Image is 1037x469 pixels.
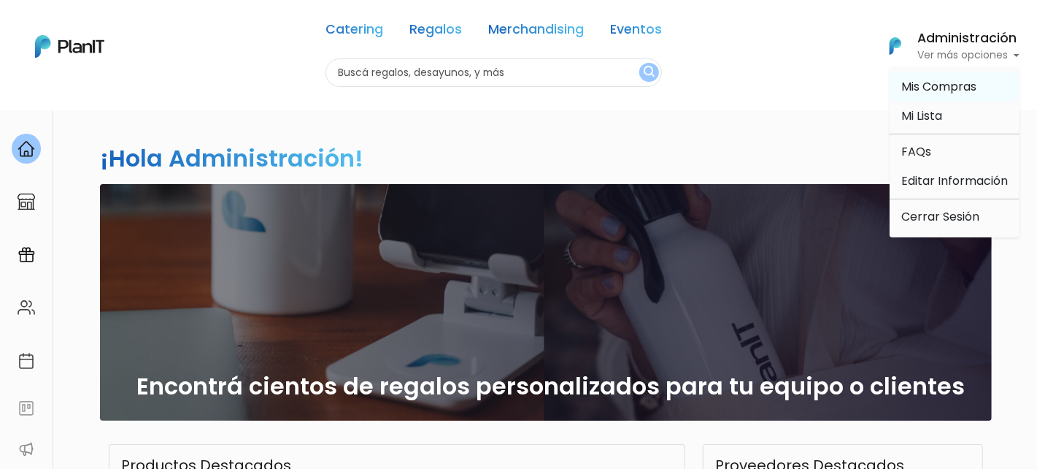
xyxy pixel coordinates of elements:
[325,23,383,41] a: Catering
[137,373,965,400] h2: Encontrá cientos de regalos personalizados para tu equipo o clientes
[18,441,35,458] img: partners-52edf745621dab592f3b2c58e3bca9d71375a7ef29c3b500c9f145b62cc070d4.svg
[38,102,257,194] div: PLAN IT Ya probaste PlanitGO? Vas a poder automatizarlas acciones de todo el año. Escribinos para...
[879,30,911,62] img: PlanIt Logo
[18,193,35,210] img: marketplace-4ceaa7011d94191e9ded77b95e3339b90024bf715f7c57f8cf31f2d8c509eaba.svg
[644,66,655,80] img: search_button-432b6d5273f82d61273b3651a40e1bd1b912527efae98b1b7a1b2c0702e16a8d.svg
[147,88,176,117] span: J
[917,50,1019,61] p: Ver más opciones
[901,78,976,95] span: Mis Compras
[610,23,662,41] a: Eventos
[51,134,244,183] p: Ya probaste PlanitGO? Vas a poder automatizarlas acciones de todo el año. Escribinos para saber más!
[871,27,1019,65] button: PlanIt Logo Administración Ver más opciones
[226,111,248,133] i: keyboard_arrow_down
[117,88,147,117] img: user_04fe99587a33b9844688ac17b531be2b.png
[18,352,35,370] img: calendar-87d922413cdce8b2cf7b7f5f62616a5cf9e4887200fb71536465627b3292af00.svg
[76,222,223,237] span: ¡Escríbenos!
[409,23,462,41] a: Regalos
[488,23,584,41] a: Merchandising
[35,35,104,58] img: PlanIt Logo
[18,140,35,158] img: home-e721727adea9d79c4d83392d1f703f7f8bce08238fde08b1acbfd93340b81755.svg
[901,107,942,124] span: Mi Lista
[223,219,248,237] i: insert_emoticon
[890,137,1019,167] a: FAQs
[890,202,1019,232] a: Cerrar Sesión
[100,142,363,175] h2: ¡Hola Administración!
[132,73,161,102] img: user_d58e13f531133c46cb30575f4d864daf.jpeg
[18,246,35,264] img: campaigns-02234683943229c281be62815700db0a1741e53638e28bf9629b52c665b00959.svg
[51,118,93,131] strong: PLAN IT
[325,58,662,87] input: Buscá regalos, desayunos, y más
[890,102,1019,131] a: Mi Lista
[890,72,1019,102] a: Mis Compras
[248,219,277,237] i: send
[18,299,35,316] img: people-662611757002400ad9ed0e3c099ab2801c6687ba6c219adb57efc949bc21e19d.svg
[18,400,35,417] img: feedback-78b5a0c8f98aac82b08bfc38622c3050aee476f2c9584af64705fc4e61158814.svg
[917,32,1019,45] h6: Administración
[890,167,1019,196] a: Editar Información
[38,88,257,117] div: J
